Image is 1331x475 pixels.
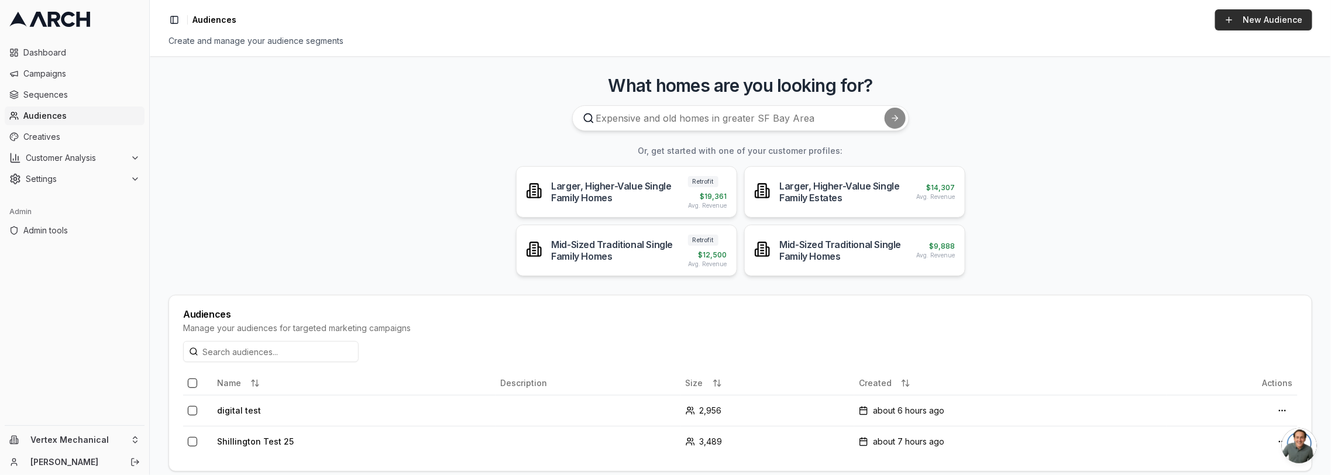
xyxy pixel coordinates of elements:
div: Larger, Higher-Value Single Family Homes [552,180,679,204]
span: Creatives [23,131,140,143]
td: Shillington Test 25 [212,426,496,457]
td: digital test [212,395,496,426]
span: $ 12,500 [699,250,727,260]
div: Create and manage your audience segments [168,35,1312,47]
a: Campaigns [5,64,145,83]
span: Audiences [192,14,236,26]
div: Mid-Sized Traditional Single Family Homes [552,239,679,262]
div: Open chat [1282,428,1317,463]
span: Dashboard [23,47,140,58]
a: Audiences [5,106,145,125]
div: Name [217,374,491,393]
span: Audiences [23,110,140,122]
a: Admin tools [5,221,145,240]
div: Mid-Sized Traditional Single Family Homes [780,239,907,262]
button: Vertex Mechanical [5,431,145,449]
span: Settings [26,173,126,185]
button: Log out [127,454,143,470]
span: Retrofit [688,176,718,187]
div: Larger, Higher-Value Single Family Estates [780,180,907,204]
input: Expensive and old homes in greater SF Bay Area [572,105,909,131]
th: Description [496,371,680,395]
button: Customer Analysis [5,149,145,167]
span: Vertex Mechanical [30,435,126,445]
span: $ 14,307 [927,183,955,192]
a: Creatives [5,128,145,146]
div: Admin [5,202,145,221]
div: Manage your audiences for targeted marketing campaigns [183,322,1298,334]
span: Sequences [23,89,140,101]
span: Avg. Revenue [689,201,727,210]
div: about 6 hours ago [859,405,1162,417]
div: Size [686,374,850,393]
th: Actions [1167,371,1298,395]
div: Audiences [183,309,1298,319]
nav: breadcrumb [192,14,236,26]
button: Settings [5,170,145,188]
a: New Audience [1215,9,1312,30]
span: Avg. Revenue [917,192,955,201]
span: Retrofit [688,235,718,246]
span: Customer Analysis [26,152,126,164]
a: [PERSON_NAME] [30,456,118,468]
span: Avg. Revenue [689,260,727,269]
a: Dashboard [5,43,145,62]
span: $ 9,888 [930,242,955,251]
span: $ 19,361 [700,192,727,201]
div: about 7 hours ago [859,436,1162,448]
span: Avg. Revenue [917,251,955,260]
div: 3,489 [686,436,850,448]
div: Created [859,374,1162,393]
h3: Or, get started with one of your customer profiles: [168,145,1312,157]
input: Search audiences... [183,341,359,362]
span: Campaigns [23,68,140,80]
a: Sequences [5,85,145,104]
span: Admin tools [23,225,140,236]
div: 2,956 [686,405,850,417]
h3: What homes are you looking for? [168,75,1312,96]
